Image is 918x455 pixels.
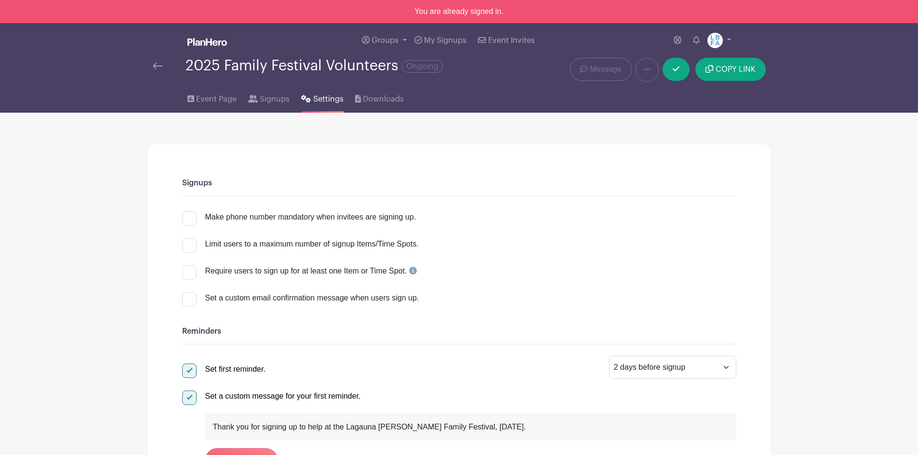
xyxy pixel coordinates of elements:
span: Message [590,64,622,75]
button: COPY LINK [695,58,765,81]
img: back-arrow-29a5d9b10d5bd6ae65dc969a981735edf675c4d7a1fe02e03b50dbd4ba3cdb55.svg [153,63,162,69]
div: Thank you for signing up to help at the Lagauna [PERSON_NAME] Family Festival, [DATE]. [213,421,729,433]
div: Limit users to a maximum number of signup Items/Time Spots. [205,238,419,250]
a: My Signups [411,23,470,58]
span: Event Page [196,93,237,105]
span: My Signups [424,37,466,44]
span: Downloads [363,93,404,105]
img: logo_white-6c42ec7e38ccf1d336a20a19083b03d10ae64f83f12c07503d8b9e83406b4c7d.svg [187,38,227,46]
span: Ongoing [402,60,443,73]
span: Groups [372,37,399,44]
span: Settings [313,93,344,105]
div: Make phone number mandatory when invitees are signing up. [205,211,416,223]
div: Set first reminder. [205,364,266,375]
a: Set first reminder. [182,365,266,373]
h6: Signups [182,179,736,188]
h6: Reminders [182,327,736,336]
a: Message [570,58,631,81]
span: Signups [260,93,290,105]
img: LBFArev.png [707,33,723,48]
div: Require users to sign up for at least one Item or Time Spot. [205,265,417,277]
a: Signups [248,82,290,113]
span: Event Invites [488,37,535,44]
a: Event Invites [474,23,538,58]
div: Set a custom message for your first reminder. [205,390,361,402]
span: COPY LINK [716,65,756,73]
a: Settings [301,82,343,113]
div: 2025 Family Festival Volunteers [186,58,443,74]
div: Set a custom email confirmation message when users sign up. [205,292,736,304]
a: Event Page [187,82,237,113]
a: Set a custom message for your first reminder. [182,392,361,400]
a: Downloads [355,82,404,113]
a: Groups [358,23,411,58]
